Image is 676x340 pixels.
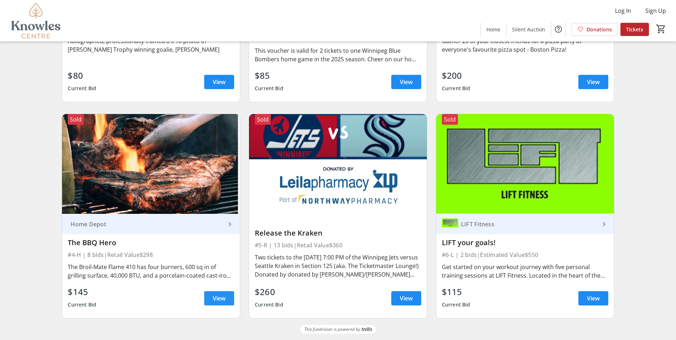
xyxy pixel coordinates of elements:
img: Release the Kraken [249,114,427,214]
a: Home [481,23,506,36]
div: $115 [442,285,470,298]
a: Silent Auction [506,23,551,36]
a: Tickets [620,23,649,36]
a: LIFT FitnessLIFT Fitness [436,214,614,234]
div: Current Bid [255,82,283,95]
div: Autographed, professionally framed 8 x 10 photo of [PERSON_NAME] Trophy winning goalie, [PERSON_N... [68,37,234,54]
button: Help [551,22,566,36]
div: Two tickets to the [DATE] 7:00 PM of the Winnipeg Jets versus Seattle Kraken in Section 125 (aka.... [255,253,421,279]
span: View [587,294,600,303]
span: Log In [615,6,631,15]
span: This fundraiser is powered by [304,326,360,333]
div: LIFT Fitness [458,221,600,228]
a: View [578,75,608,89]
div: $80 [68,69,96,82]
div: Current Bid [68,82,96,95]
a: Donations [572,23,618,36]
span: View [213,294,226,303]
div: Home Depot [68,221,226,228]
span: View [213,78,226,86]
img: The BBQ Hero [62,114,240,214]
div: LIFT your goals! [442,238,608,247]
a: View [578,291,608,305]
div: Current Bid [68,298,96,311]
div: Current Bid [442,82,470,95]
div: #4-H | 8 bids | Retail Value $298 [68,250,234,260]
span: Silent Auction [512,26,545,33]
div: $200 [442,69,470,82]
a: View [204,75,234,89]
img: Knowles Centre's Logo [4,3,68,38]
div: This voucher is valid for 2 tickets to one Winnipeg Blue Bombers home game in the 2025 season. Ch... [255,46,421,63]
span: Sign Up [645,6,666,15]
div: Sold [442,114,458,125]
div: Current Bid [442,298,470,311]
div: $145 [68,285,96,298]
div: $260 [255,285,283,298]
a: View [391,291,421,305]
div: The Broil-Mate Flame 410 has four burners, 600 sq in of grilling surface, 40,000 BTU, and a porce... [68,263,234,280]
img: Trellis Logo [362,327,372,332]
div: The BBQ Hero [68,238,234,247]
div: #6-L | 2 bids | Estimated Value $550 [442,250,608,260]
span: Tickets [626,26,643,33]
button: Log In [609,5,637,16]
a: Home Depot [62,214,240,234]
button: Sign Up [640,5,672,16]
span: View [400,294,413,303]
a: View [391,75,421,89]
div: #5-R | 13 bids | Retail Value $360 [255,240,421,250]
button: Cart [655,22,667,35]
a: View [204,291,234,305]
img: LIFT Fitness [442,216,458,232]
img: LIFT your goals! [436,114,614,214]
span: View [400,78,413,86]
div: Sold [68,114,84,125]
div: Release the Kraken [255,229,421,237]
mat-icon: keyboard_arrow_right [226,220,234,228]
span: Home [486,26,500,33]
div: Gather 20 of your closest friends for a pizza party at everyone's favourite pizza spot - Boston P... [442,37,608,54]
span: Donations [587,26,612,33]
div: Sold [255,114,271,125]
div: $85 [255,69,283,82]
mat-icon: keyboard_arrow_right [600,220,608,228]
div: Current Bid [255,298,283,311]
div: Get started on your workout journey with five personal training sessions at LIFT Fitness. Located... [442,263,608,280]
span: View [587,78,600,86]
